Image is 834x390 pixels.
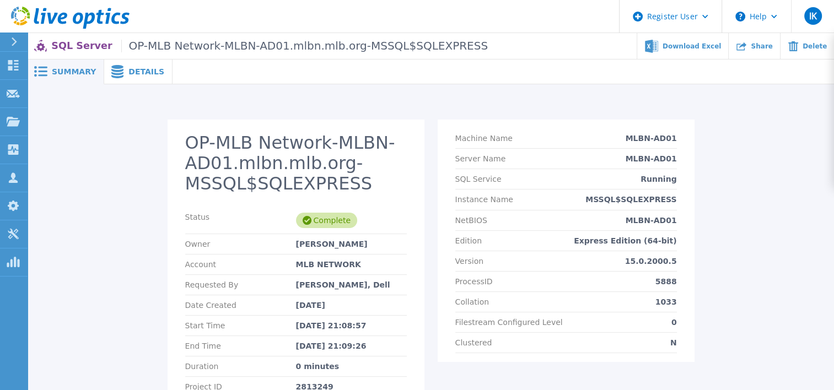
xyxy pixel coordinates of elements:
[655,277,677,286] p: 5888
[185,342,296,350] p: End Time
[585,195,676,204] p: MSSQL$SQLEXPRESS
[455,236,482,245] p: Edition
[185,321,296,330] p: Start Time
[296,301,407,310] div: [DATE]
[455,297,489,306] p: Collation
[671,318,677,327] p: 0
[455,154,506,163] p: Server Name
[128,68,164,75] span: Details
[296,213,357,228] div: Complete
[455,318,563,327] p: Filestream Configured Level
[185,362,296,371] p: Duration
[751,43,772,50] span: Share
[455,175,502,183] p: SQL Service
[185,240,296,248] p: Owner
[51,40,488,52] p: SQL Server
[670,338,677,347] p: N
[455,277,493,286] p: ProcessID
[185,280,296,289] p: Requested By
[655,297,677,306] p: 1033
[185,213,296,228] p: Status
[574,236,677,245] p: Express Edition (64-bit)
[296,260,407,269] div: MLB NETWORK
[455,257,483,266] p: Version
[296,362,407,371] div: 0 minutes
[809,12,816,20] span: IK
[641,175,676,183] p: Running
[803,43,827,50] span: Delete
[455,338,492,347] p: Clustered
[626,134,677,143] p: MLBN-AD01
[663,43,721,50] span: Download Excel
[185,133,407,193] h2: OP-MLB Network-MLBN-AD01.mlbn.mlb.org-MSSQL$SQLEXPRESS
[626,216,677,225] p: MLBN-AD01
[121,40,488,52] span: OP-MLB Network-MLBN-AD01.mlbn.mlb.org-MSSQL$SQLEXPRESS
[626,154,677,163] p: MLBN-AD01
[296,240,407,248] div: [PERSON_NAME]
[52,68,96,75] span: Summary
[455,216,487,225] p: NetBIOS
[296,321,407,330] div: [DATE] 21:08:57
[455,195,513,204] p: Instance Name
[625,257,677,266] p: 15.0.2000.5
[455,134,513,143] p: Machine Name
[185,301,296,310] p: Date Created
[296,280,407,289] div: [PERSON_NAME], Dell
[185,260,296,269] p: Account
[296,342,407,350] div: [DATE] 21:09:26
